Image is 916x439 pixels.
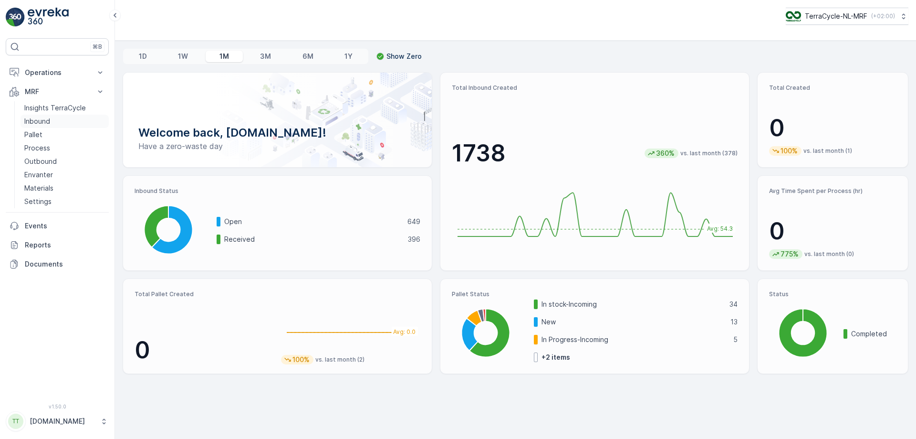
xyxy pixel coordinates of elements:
[21,168,109,182] a: Envanter
[24,157,57,166] p: Outbound
[28,8,69,27] img: logo_light-DOdMpM7g.png
[24,103,86,113] p: Insights TerraCycle
[21,155,109,168] a: Outbound
[24,130,42,139] p: Pallet
[541,317,724,327] p: New
[24,143,50,153] p: Process
[407,217,420,226] p: 649
[541,353,570,362] p: + 2 items
[21,115,109,128] a: Inbound
[386,52,422,61] p: Show Zero
[780,249,800,259] p: 775%
[135,290,273,298] p: Total Pallet Created
[219,52,229,61] p: 1M
[135,336,273,364] p: 0
[786,8,908,25] button: TerraCycle-NL-MRF(+02:00)
[655,149,676,158] p: 360%
[135,187,420,195] p: Inbound Status
[25,259,105,269] p: Documents
[260,52,271,61] p: 3M
[769,114,896,142] p: 0
[25,221,105,231] p: Events
[6,255,109,274] a: Documents
[25,240,105,250] p: Reports
[769,217,896,246] p: 0
[302,52,313,61] p: 6M
[315,356,364,364] p: vs. last month (2)
[25,87,90,96] p: MRF
[786,11,801,21] img: TC_v739CUj.png
[804,250,854,258] p: vs. last month (0)
[24,183,53,193] p: Materials
[8,414,23,429] div: TT
[24,197,52,206] p: Settings
[224,217,401,226] p: Open
[6,82,109,101] button: MRF
[93,43,102,51] p: ⌘B
[452,84,738,92] p: Total Inbound Created
[6,216,109,236] a: Events
[6,404,109,409] span: v 1.50.0
[21,128,109,141] a: Pallet
[291,355,311,364] p: 100%
[344,52,353,61] p: 1Y
[138,140,416,152] p: Have a zero-waste day
[6,63,109,82] button: Operations
[21,101,109,115] a: Insights TerraCycle
[769,84,896,92] p: Total Created
[730,317,738,327] p: 13
[25,68,90,77] p: Operations
[138,125,416,140] p: Welcome back, [DOMAIN_NAME]!
[139,52,147,61] p: 1D
[805,11,867,21] p: TerraCycle-NL-MRF
[408,235,420,244] p: 396
[541,300,723,309] p: In stock-Incoming
[21,141,109,155] a: Process
[24,170,53,180] p: Envanter
[452,290,738,298] p: Pallet Status
[224,235,402,244] p: Received
[769,187,896,195] p: Avg Time Spent per Process (hr)
[729,300,738,309] p: 34
[6,8,25,27] img: logo
[851,329,896,339] p: Completed
[6,236,109,255] a: Reports
[769,290,896,298] p: Status
[680,150,738,157] p: vs. last month (378)
[452,139,506,168] p: 1738
[541,335,727,344] p: In Progress-Incoming
[733,335,738,344] p: 5
[24,117,50,126] p: Inbound
[30,417,95,426] p: [DOMAIN_NAME]
[803,147,852,155] p: vs. last month (1)
[871,12,895,20] p: ( +02:00 )
[21,182,109,195] a: Materials
[6,411,109,431] button: TT[DOMAIN_NAME]
[21,195,109,208] a: Settings
[780,146,799,156] p: 100%
[178,52,188,61] p: 1W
